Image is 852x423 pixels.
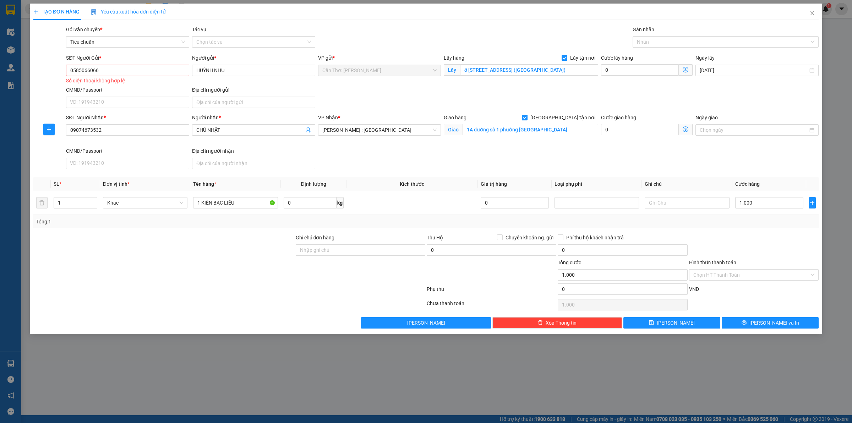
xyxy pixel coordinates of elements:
[695,55,715,61] label: Ngày lấy
[809,10,815,16] span: close
[426,285,557,298] div: Phụ thu
[192,86,315,94] div: Địa chỉ người gửi
[91,9,166,15] span: Yêu cầu xuất hóa đơn điện tử
[633,27,654,32] label: Gán nhãn
[66,77,189,85] div: Số điện thoại không hợp lệ
[503,234,556,242] span: Chuyển khoản ng. gửi
[44,126,54,132] span: plus
[700,66,808,74] input: Ngày lấy
[192,147,315,155] div: Địa chỉ người nhận
[460,64,598,76] input: Lấy tận nơi
[563,234,627,242] span: Phí thu hộ khách nhận trả
[444,64,460,76] span: Lấy
[192,54,315,62] div: Người gửi
[481,181,507,187] span: Giá trị hàng
[601,55,633,61] label: Cước lấy hàng
[407,319,445,327] span: [PERSON_NAME]
[318,54,441,62] div: VP gửi
[66,54,189,62] div: SĐT Người Gửi
[400,181,424,187] span: Kích thước
[444,124,463,135] span: Giao
[623,317,720,329] button: save[PERSON_NAME]
[463,124,598,135] input: Giao tận nơi
[546,319,577,327] span: Xóa Thông tin
[722,317,819,329] button: printer[PERSON_NAME] và In
[66,86,189,94] div: CMND/Passport
[809,200,815,206] span: plus
[36,218,329,226] div: Tổng: 1
[802,4,822,23] button: Close
[70,37,185,47] span: Tiêu chuẩn
[322,125,437,135] span: Hồ Chí Minh : Kho Quận 12
[107,197,183,208] span: Khác
[689,286,699,292] span: VND
[538,320,543,326] span: delete
[33,9,38,14] span: plus
[481,197,549,208] input: 0
[66,114,189,121] div: SĐT Người Nhận
[296,235,335,240] label: Ghi chú đơn hàng
[683,67,688,72] span: dollar-circle
[601,64,679,76] input: Cước lấy hàng
[444,115,466,120] span: Giao hàng
[192,27,206,32] label: Tác vụ
[426,299,557,312] div: Chưa thanh toán
[36,197,48,208] button: delete
[601,124,679,135] input: Cước giao hàng
[735,181,760,187] span: Cước hàng
[91,9,97,15] img: icon
[601,115,636,120] label: Cước giao hàng
[567,54,598,62] span: Lấy tận nơi
[296,244,425,256] input: Ghi chú đơn hàng
[444,55,464,61] span: Lấy hàng
[749,319,799,327] span: [PERSON_NAME] và In
[649,320,654,326] span: save
[657,319,695,327] span: [PERSON_NAME]
[552,177,642,191] th: Loại phụ phí
[33,9,80,15] span: TẠO ĐƠN HÀNG
[492,317,622,329] button: deleteXóa Thông tin
[427,235,443,240] span: Thu Hộ
[301,181,326,187] span: Định lượng
[700,126,808,134] input: Ngày giao
[645,197,729,208] input: Ghi Chú
[689,260,736,265] label: Hình thức thanh toán
[43,124,55,135] button: plus
[642,177,732,191] th: Ghi chú
[361,317,491,329] button: [PERSON_NAME]
[66,27,102,32] span: Gói vận chuyển
[193,181,216,187] span: Tên hàng
[558,260,581,265] span: Tổng cước
[322,65,437,76] span: Cần Thơ: Kho Ninh Kiều
[192,158,315,169] input: Địa chỉ của người nhận
[66,147,189,155] div: CMND/Passport
[337,197,344,208] span: kg
[683,126,688,132] span: dollar-circle
[809,197,816,208] button: plus
[318,115,338,120] span: VP Nhận
[103,181,130,187] span: Đơn vị tính
[528,114,598,121] span: [GEOGRAPHIC_DATA] tận nơi
[695,115,718,120] label: Ngày giao
[192,114,315,121] div: Người nhận
[193,197,278,208] input: VD: Bàn, Ghế
[742,320,747,326] span: printer
[54,181,59,187] span: SL
[192,97,315,108] input: Địa chỉ của người gửi
[305,127,311,133] span: user-add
